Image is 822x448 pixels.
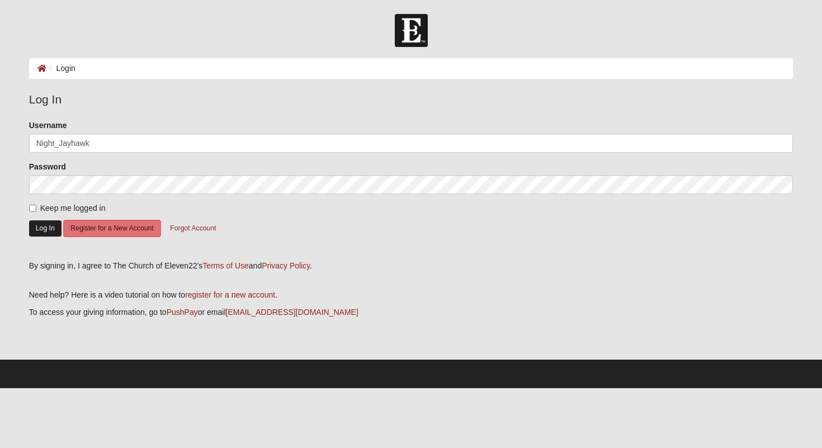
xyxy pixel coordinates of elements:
[395,14,428,47] img: Church of Eleven22 Logo
[29,205,36,212] input: Keep me logged in
[185,290,275,299] a: register for a new account
[29,289,793,301] p: Need help? Here is a video tutorial on how to .
[29,306,793,318] p: To access your giving information, go to or email
[262,261,310,270] a: Privacy Policy
[63,220,160,237] button: Register for a New Account
[29,220,62,237] button: Log In
[40,204,106,213] span: Keep me logged in
[29,91,793,109] legend: Log In
[202,261,248,270] a: Terms of Use
[29,161,66,172] label: Password
[29,120,67,131] label: Username
[29,260,793,272] div: By signing in, I agree to The Church of Eleven22's and .
[46,63,75,74] li: Login
[167,308,198,317] a: PushPay
[226,308,358,317] a: [EMAIL_ADDRESS][DOMAIN_NAME]
[163,220,223,237] button: Forgot Account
